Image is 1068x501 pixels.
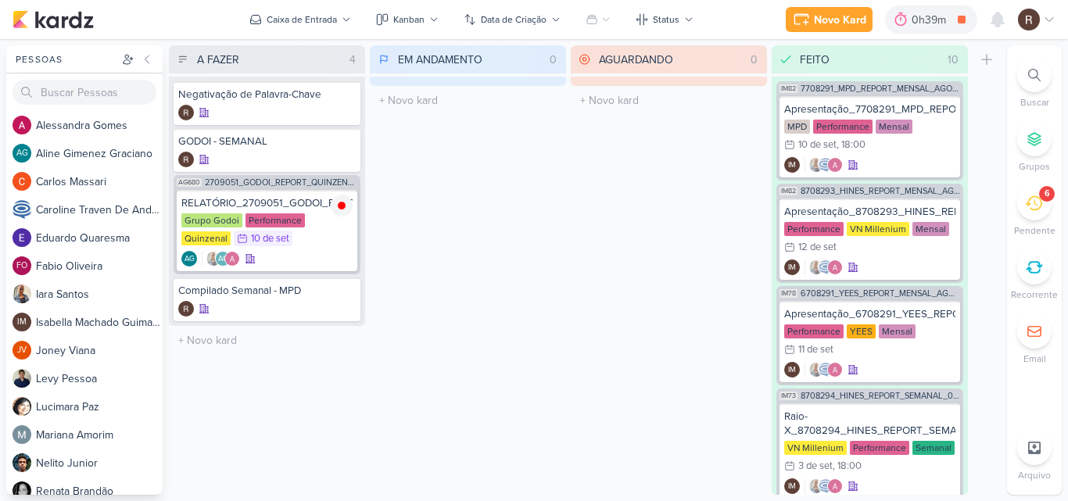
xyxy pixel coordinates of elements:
[13,80,156,105] input: Buscar Pessoas
[373,89,563,112] input: + Novo kard
[13,425,31,444] img: Mariana Amorim
[181,251,197,267] div: Criador(a): Aline Gimenez Graciano
[784,259,800,275] div: Isabella Machado Guimarães
[805,157,843,173] div: Colaboradores: Iara Santos, Caroline Traven De Andrade, Alessandra Gomes
[788,367,796,374] p: IM
[16,149,28,158] p: AG
[36,202,163,218] div: C a r o l i n e T r a v e n D e A n d r a d e
[805,362,843,378] div: Colaboradores: Iara Santos, Caroline Traven De Andrade, Alessandra Gomes
[941,52,965,68] div: 10
[178,88,356,102] div: Negativação de Palavra-Chave
[13,313,31,331] div: Isabella Machado Guimarães
[218,256,228,263] p: AG
[245,213,305,227] div: Performance
[847,222,909,236] div: VN Millenium
[36,483,163,499] div: R e n a t a B r a n d ã o
[36,342,163,359] div: J o n e y V i a n a
[1014,224,1055,238] p: Pendente
[784,478,800,494] div: Isabella Machado Guimarães
[17,318,27,327] p: IM
[912,222,949,236] div: Mensal
[178,152,194,167] div: Criador(a): Rafael Dornelles
[818,478,833,494] img: Caroline Traven De Andrade
[17,346,27,355] p: JV
[36,145,163,162] div: A l i n e G i m e n e z G r a c i a n o
[181,196,353,210] div: RELATÓRIO_2709051_GODOI_REPORT_QUINZENAL_11.09
[178,134,356,149] div: GODOI - SEMANAL
[181,231,231,245] div: Quinzenal
[814,12,866,28] div: Novo Kard
[801,392,960,400] span: 8708294_HINES_REPORT_SEMANAL_04.09
[36,399,163,415] div: L u c i m a r a P a z
[879,324,916,338] div: Mensal
[818,362,833,378] img: Caroline Traven De Andrade
[1020,95,1049,109] p: Buscar
[13,10,94,29] img: kardz.app
[801,84,960,93] span: 7708291_MPD_REPORT_MENSAL_AGOSTO
[784,410,955,438] div: Raio-X_8708294_HINES_REPORT_SEMANAL_04.09
[798,242,837,252] div: 12 de set
[202,251,240,267] div: Colaboradores: Iara Santos, Aline Gimenez Graciano, Alessandra Gomes
[13,172,31,191] img: Carlos Massari
[808,259,824,275] img: Iara Santos
[251,234,289,244] div: 10 de set
[36,455,163,471] div: N e l i t o J u n i o r
[543,52,563,68] div: 0
[1011,288,1058,302] p: Recorrente
[784,157,800,173] div: Criador(a): Isabella Machado Guimarães
[808,157,824,173] img: Iara Santos
[784,478,800,494] div: Criador(a): Isabella Machado Guimarães
[912,441,955,455] div: Semanal
[1045,188,1050,200] div: 6
[215,251,231,267] div: Aline Gimenez Graciano
[13,369,31,388] img: Levy Pessoa
[827,478,843,494] img: Alessandra Gomes
[16,262,27,270] p: FO
[784,307,955,321] div: Apresentação_6708291_YEES_REPORT_MENSAL_AGOSTO
[181,251,197,267] div: Aline Gimenez Graciano
[178,105,194,120] img: Rafael Dornelles
[818,157,833,173] img: Caroline Traven De Andrade
[1018,468,1051,482] p: Arquivo
[805,478,843,494] div: Colaboradores: Iara Santos, Caroline Traven De Andrade, Alessandra Gomes
[185,256,195,263] p: AG
[833,461,862,471] div: , 18:00
[205,178,357,187] span: 2709051_GODOI_REPORT_QUINZENAL_11.09
[827,362,843,378] img: Alessandra Gomes
[788,162,796,170] p: IM
[784,324,844,338] div: Performance
[784,441,847,455] div: VN Millenium
[13,144,31,163] div: Aline Gimenez Graciano
[808,478,824,494] img: Iara Santos
[13,228,31,247] img: Eduardo Quaresma
[36,230,163,246] div: E d u a r d o Q u a r e s m a
[837,140,866,150] div: , 18:00
[36,314,163,331] div: I s a b e l l a M a c h a d o G u i m a r ã e s
[13,481,31,500] img: Renata Brandão
[827,259,843,275] img: Alessandra Gomes
[574,89,764,112] input: + Novo kard
[847,324,876,338] div: YEES
[788,264,796,272] p: IM
[784,120,810,134] div: MPD
[13,341,31,360] div: Joney Viana
[36,427,163,443] div: M a r i a n a A m o r i m
[178,301,194,317] img: Rafael Dornelles
[1019,159,1050,174] p: Grupos
[36,117,163,134] div: A l e s s a n d r a G o m e s
[36,174,163,190] div: C a r l o s M a s s a r i
[178,105,194,120] div: Criador(a): Rafael Dornelles
[343,52,362,68] div: 4
[744,52,764,68] div: 0
[850,441,909,455] div: Performance
[13,256,31,275] div: Fabio Oliveira
[813,120,873,134] div: Performance
[178,301,194,317] div: Criador(a): Rafael Dornelles
[784,157,800,173] div: Isabella Machado Guimarães
[912,12,951,28] div: 0h39m
[784,362,800,378] div: Criador(a): Isabella Machado Guimarães
[786,7,873,32] button: Novo Kard
[784,102,955,116] div: Apresentação_7708291_MPD_REPORT_MENSAL_AGOSTO
[36,370,163,387] div: L e v y P e s s o a
[13,453,31,472] img: Nelito Junior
